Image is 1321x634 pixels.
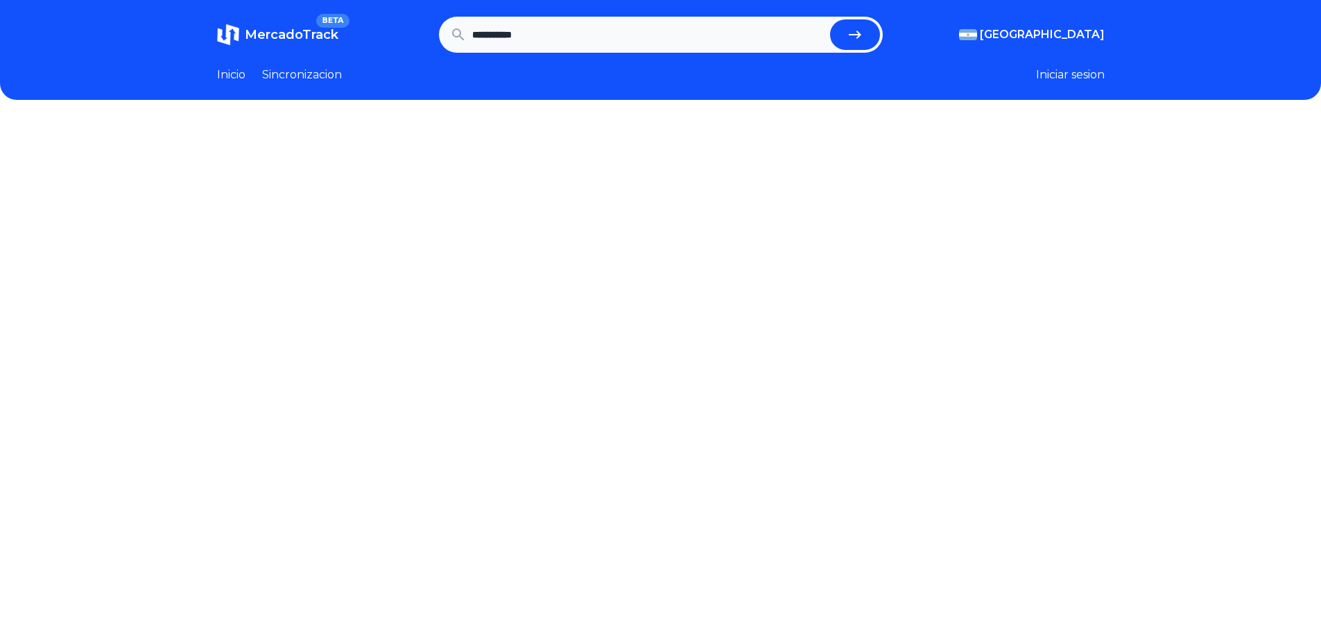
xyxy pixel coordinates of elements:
[1036,67,1105,83] button: Iniciar sesion
[245,27,338,42] span: MercadoTrack
[262,67,342,83] a: Sincronizacion
[217,67,245,83] a: Inicio
[959,29,977,40] img: Argentina
[316,14,349,28] span: BETA
[980,26,1105,43] span: [GEOGRAPHIC_DATA]
[217,24,239,46] img: MercadoTrack
[959,26,1105,43] button: [GEOGRAPHIC_DATA]
[217,24,338,46] a: MercadoTrackBETA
